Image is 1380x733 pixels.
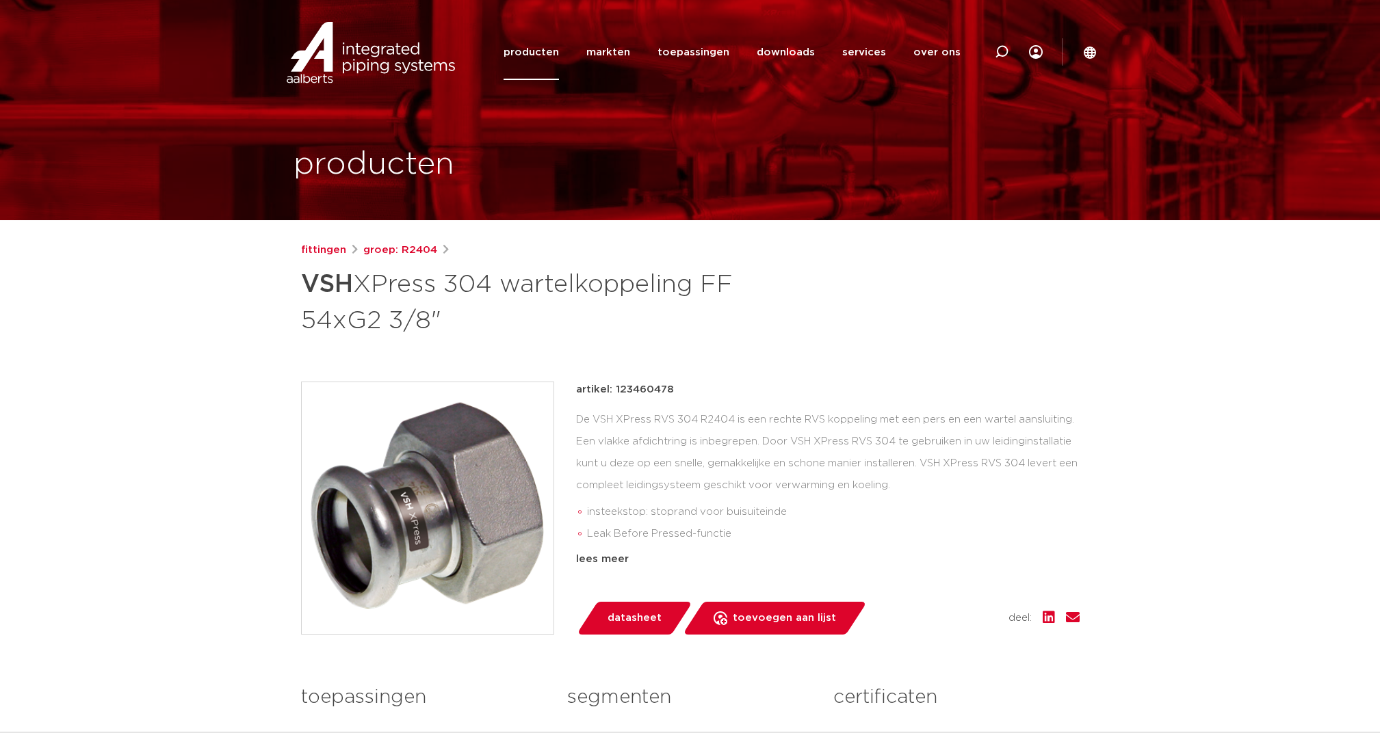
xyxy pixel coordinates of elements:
[301,272,353,297] strong: VSH
[363,242,437,258] a: groep: R2404
[587,501,1080,523] li: insteekstop: stoprand voor buisuiteinde
[294,143,454,187] h1: producten
[1008,610,1032,626] span: deel:
[301,684,547,711] h3: toepassingen
[576,551,1080,568] div: lees meer
[576,382,674,398] p: artikel: 123460478
[576,602,692,635] a: datasheet
[1029,25,1043,80] div: my IPS
[587,523,1080,545] li: Leak Before Pressed-functie
[302,382,554,634] img: Product Image for VSH XPress 304 wartelkoppeling FF 54xG2 3/8"
[913,25,961,80] a: over ons
[757,25,815,80] a: downloads
[608,607,662,629] span: datasheet
[504,25,559,80] a: producten
[733,607,836,629] span: toevoegen aan lijst
[301,242,346,258] a: fittingen
[301,264,815,338] h1: XPress 304 wartelkoppeling FF 54xG2 3/8"
[586,25,630,80] a: markten
[576,409,1080,546] div: De VSH XPress RVS 304 R2404 is een rechte RVS koppeling met een pers en een wartel aansluiting. E...
[504,25,961,80] nav: Menu
[842,25,886,80] a: services
[833,684,1079,711] h3: certificaten
[567,684,813,711] h3: segmenten
[587,545,1080,567] li: duidelijke herkenning van materiaal en afmeting
[658,25,729,80] a: toepassingen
